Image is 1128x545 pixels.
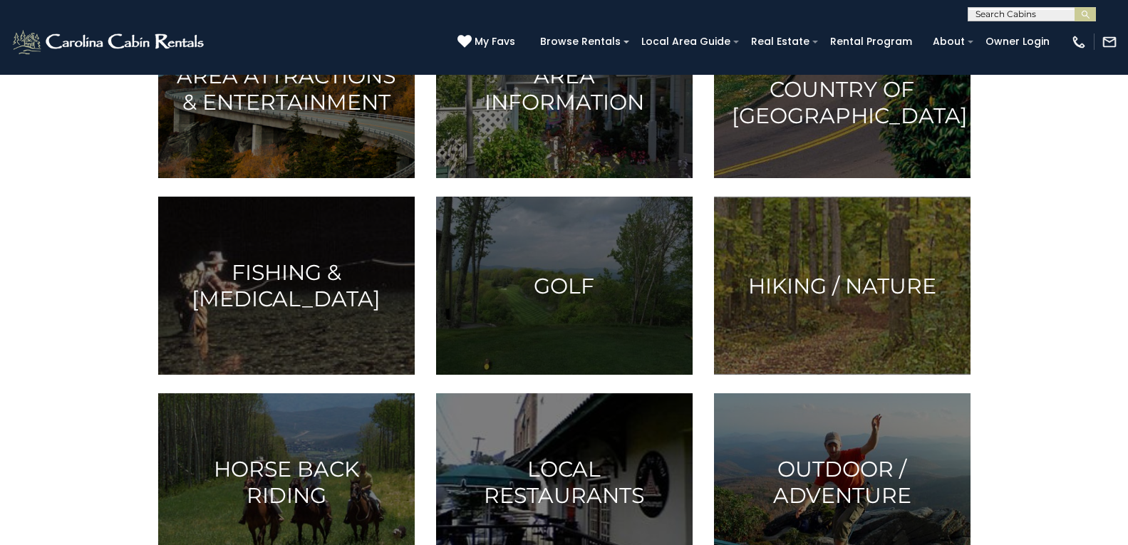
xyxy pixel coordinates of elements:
img: phone-regular-white.png [1071,34,1087,50]
a: Owner Login [978,31,1057,53]
h3: Local Restaurants [454,456,675,509]
a: Local Area Guide [634,31,738,53]
a: My Favs [457,34,519,50]
h3: Area Information [454,63,675,115]
h3: Area Attractions & Entertainment [176,63,397,115]
h3: Golf [454,273,675,299]
h3: Outdoor / Adventure [732,456,953,509]
a: Rental Program [823,31,919,53]
a: Browse Rentals [533,31,628,53]
img: White-1-2.png [11,28,208,56]
h3: Biking the High Country of [GEOGRAPHIC_DATA] [732,50,953,129]
h3: Fishing & [MEDICAL_DATA] [176,259,397,312]
h3: Horse Back Riding [176,456,397,509]
a: Fishing & [MEDICAL_DATA] [158,197,415,375]
h3: Hiking / Nature [732,273,953,299]
span: My Favs [475,34,515,49]
a: About [926,31,972,53]
a: Real Estate [744,31,817,53]
img: mail-regular-white.png [1102,34,1117,50]
a: Hiking / Nature [714,197,971,375]
a: Golf [436,197,693,375]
